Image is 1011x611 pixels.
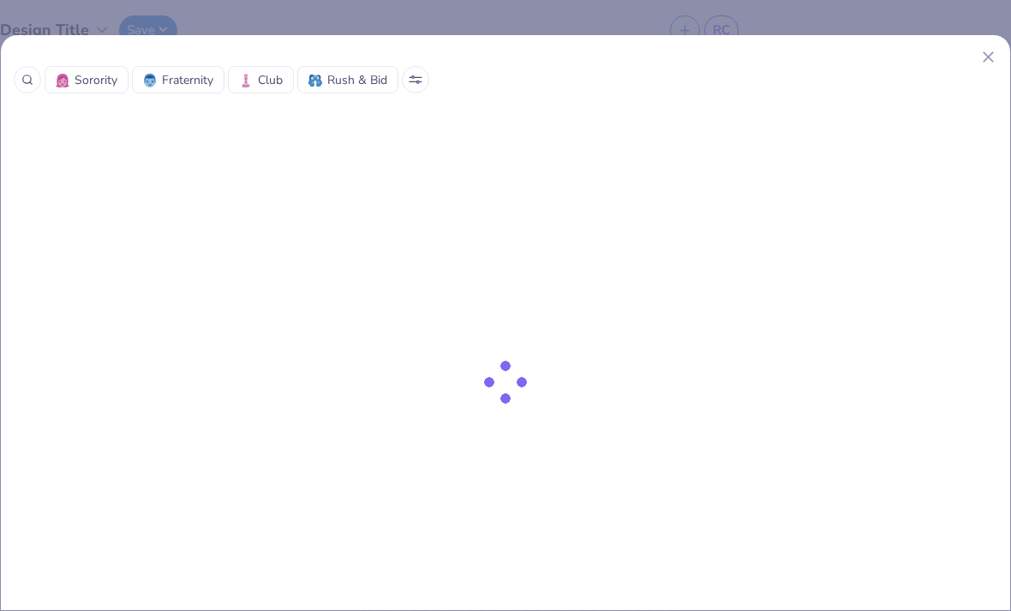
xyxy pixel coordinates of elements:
[327,71,387,89] span: Rush & Bid
[297,66,398,93] button: Rush & BidRush & Bid
[308,74,322,87] img: Rush & Bid
[228,66,294,93] button: ClubClub
[239,74,253,87] img: Club
[258,71,283,89] span: Club
[75,71,117,89] span: Sorority
[45,66,129,93] button: SororitySorority
[162,71,213,89] span: Fraternity
[132,66,224,93] button: FraternityFraternity
[143,74,157,87] img: Fraternity
[402,66,429,93] button: Sort Popup Button
[56,74,69,87] img: Sorority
